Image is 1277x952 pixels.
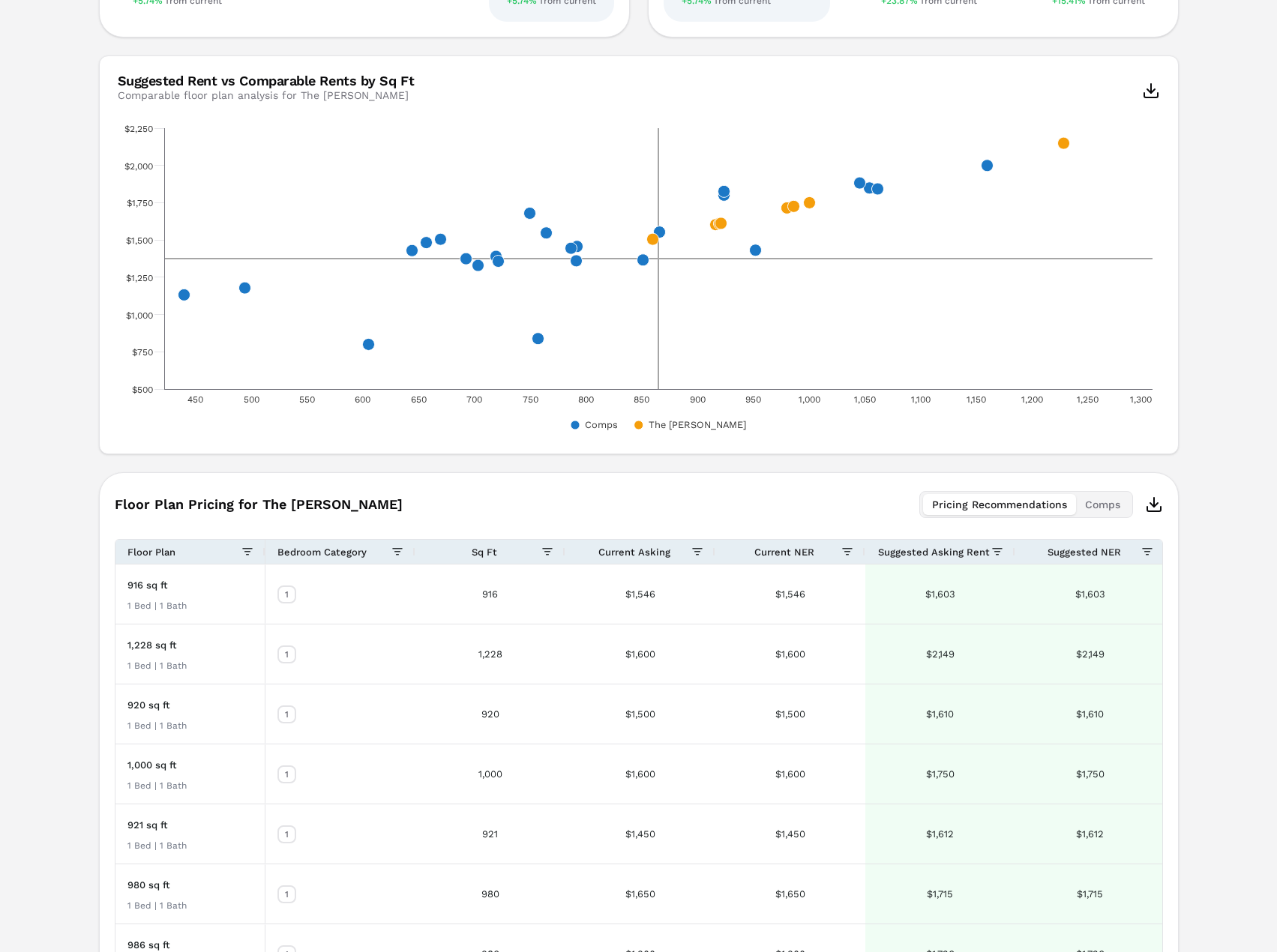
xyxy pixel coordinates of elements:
div: $1,750 [865,744,1015,804]
span: 921 sq ft [127,819,168,831]
path: x, 430, 1,135. Comps. [178,289,190,301]
span: Suggested NER [1048,546,1121,558]
div: $1,603 [1015,564,1165,624]
div: 1 Bed | 1 Bath [127,600,187,612]
text: $750 [132,347,153,358]
text: 700 [466,394,482,405]
div: $1,650 [715,864,865,924]
div: $1,600 [715,624,865,684]
text: 750 [522,394,538,405]
div: 920 [415,684,565,744]
div: $1,610 [865,684,1015,744]
path: x, 680, 1,510. Comps. [434,233,446,245]
div: $1,450 [715,804,865,864]
path: x, 750, 845. Comps. [532,333,544,345]
div: $1,600 [565,744,715,804]
div: $2,149 [1015,624,1165,684]
div: $2,149 [865,624,1015,684]
text: 1,050 [853,394,875,405]
div: $1,715 [865,864,1015,924]
span: Floor Plan Pricing for The [PERSON_NAME] [115,498,403,511]
div: 980 [415,864,565,924]
path: x, 750, 1,675. Comps. [523,207,535,219]
div: 1 Bed | 1 Bath [127,660,187,672]
span: 1,000 sq ft [127,759,177,771]
button: Comps [1076,494,1129,515]
path: x, 1050, 1,840. Comps. [863,182,875,194]
text: 1,150 [967,394,986,405]
div: $1,600 [715,744,865,804]
text: $1,250 [126,273,153,283]
div: $1,603 [865,564,1015,624]
text: $2,000 [124,161,153,172]
div: $1,600 [565,624,715,684]
div: $1,546 [565,564,715,624]
path: x, 950, 1,425. Comps. [749,244,761,256]
path: x, 500, 1,182. Comps. [238,282,250,294]
path: x, 920, 1,610. The Garrison. [713,217,725,229]
path: x, 710, 1,385. Comps. [490,250,502,262]
div: $1,500 [715,684,865,744]
div: $1,750 [1015,744,1165,804]
path: x, 700, 1,365. Comps. [460,253,472,265]
div: 1 [277,885,296,903]
text: 800 [577,394,593,405]
text: 1,000 [798,394,820,405]
span: 986 sq ft [127,939,170,951]
text: $1,750 [127,198,153,208]
path: x, 986, 1,725.5. The Garrison. [787,200,799,212]
div: 1,228 [415,624,565,684]
path: x, 755, 1,549.78. Comps. [540,227,552,239]
span: 980 sq ft [127,879,170,891]
span: Suggested Asking Rent [878,546,990,558]
div: 1 [277,825,296,843]
path: x, 796, 1,435. Comps. [565,242,577,254]
text: 1,250 [1077,394,1099,405]
span: 1,228 sq ft [127,639,177,651]
path: x, 792, 1,365. Comps. [570,255,582,267]
span: Floor Plan [127,546,175,558]
div: 1 [277,765,296,783]
div: 1 Bed | 1 Bath [127,720,187,732]
div: 1 [277,585,296,603]
path: x, 921, 1,611.75. The Garrison. [715,217,727,229]
text: 850 [634,394,649,405]
path: x, 1168, 2,005. Comps. [981,160,993,172]
text: 1,300 [1130,394,1152,405]
div: $1,612 [1015,804,1165,864]
div: $1,500 [565,684,715,744]
text: $1,500 [126,235,153,246]
path: x, 1000, 1,750. The Garrison. [803,196,815,208]
path: x, 1056, 1,845. Comps. [871,183,883,195]
text: $2,250 [124,124,153,134]
div: $1,612 [865,804,1015,864]
div: $1,715 [1015,864,1165,924]
div: $1,610 [1015,684,1165,744]
path: x, 850, 1,365. Comps. [637,254,649,266]
div: 916 [415,564,565,624]
div: 1,000 [415,744,565,804]
div: 1 Bed | 1 Bath [127,900,187,912]
path: x, 930, 1,795. Comps. [718,189,730,201]
button: Show Comps [569,419,618,430]
div: 1 [277,705,296,723]
text: 1,200 [1021,394,1043,405]
span: 916 sq ft [127,579,168,591]
button: Show The Garrison [633,419,709,430]
text: 450 [187,394,203,405]
div: Suggested Rent vs Comparable Rents by Sq Ft [118,74,415,88]
path: x, 1228, 2,149. The Garrison. [1057,137,1069,149]
text: 1,100 [910,394,930,405]
div: Chart. Highcharts interactive chart. [118,121,1160,436]
path: x, 916, 1,603. The Garrison. [709,219,721,231]
text: 600 [355,394,370,405]
text: 650 [410,394,426,405]
path: x, 650, 1,425. Comps. [406,244,418,256]
div: 1 Bed | 1 Bath [127,840,187,852]
div: $1,546 [715,564,865,624]
span: Current Asking [598,546,670,558]
button: Pricing Recommendations [923,494,1076,515]
div: 921 [415,804,565,864]
path: x, 866, 1,552.5. Comps. [653,226,665,238]
text: $500 [132,385,153,395]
